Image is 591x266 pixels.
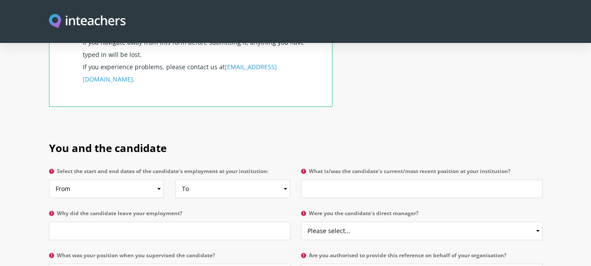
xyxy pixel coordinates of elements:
[49,252,290,264] label: What was your position when you supervised the candidate?
[49,141,167,155] span: You and the candidate
[83,21,322,106] p: If you navigate away from this form before submitting it, anything you have typed in will be lost...
[49,168,290,180] label: Select the start and end dates of the candidate's employment at your institution:
[301,252,542,264] label: Are you authorised to provide this reference on behalf of your organisation?
[301,210,542,222] label: Were you the candidate's direct manager?
[301,168,542,180] label: What is/was the candidate's current/most recent position at your institution?
[49,210,290,222] label: Why did the candidate leave your employment?
[49,14,126,29] a: Visit this site's homepage
[49,14,126,29] img: Inteachers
